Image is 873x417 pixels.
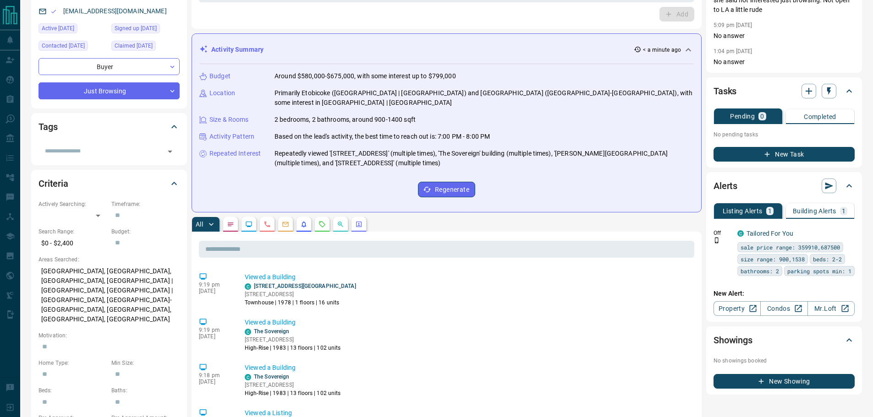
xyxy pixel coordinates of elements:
p: [DATE] [199,288,231,294]
p: Baths: [111,386,180,395]
p: Around $580,000-$675,000, with some interest up to $799,000 [275,71,456,81]
p: 2 bedrooms, 2 bathrooms, around 900-1400 sqft [275,115,416,125]
p: Min Size: [111,359,180,367]
div: Sun Oct 12 2025 [38,23,107,36]
p: Townhouse | 1978 | 1 floors | 16 units [245,298,356,307]
p: Viewed a Building [245,272,691,282]
div: Tasks [714,80,855,102]
a: Property [714,301,761,316]
svg: Requests [318,221,326,228]
span: sale price range: 359910,687500 [741,243,840,252]
button: Regenerate [418,182,475,197]
a: Condos [760,301,807,316]
p: < a minute ago [643,46,681,54]
p: Repeatedly viewed '[STREET_ADDRESS]' (multiple times), 'The Sovereign' building (multiple times),... [275,149,694,168]
button: Open [164,145,176,158]
div: Criteria [38,173,180,195]
p: No answer [714,57,855,67]
p: No answer [714,31,855,41]
div: Sat May 29 2021 [111,23,180,36]
p: Primarily Etobicoke ([GEOGRAPHIC_DATA] | [GEOGRAPHIC_DATA]) and [GEOGRAPHIC_DATA] ([GEOGRAPHIC_DA... [275,88,694,108]
h2: Showings [714,333,752,347]
p: Beds: [38,386,107,395]
p: [STREET_ADDRESS] [245,336,341,344]
h2: Tags [38,119,57,134]
p: Timeframe: [111,200,180,208]
span: Claimed [DATE] [115,41,153,50]
svg: Lead Browsing Activity [245,221,253,228]
p: Based on the lead's activity, the best time to reach out is: 7:00 PM - 8:00 PM [275,132,490,141]
svg: Notes [227,221,234,228]
p: No pending tasks [714,128,855,141]
svg: Emails [282,221,289,228]
svg: Listing Alerts [300,221,307,228]
button: New Showing [714,374,855,389]
svg: Calls [264,221,271,228]
div: condos.ca [245,283,251,290]
p: 9:19 pm [199,282,231,288]
svg: Agent Actions [355,221,362,228]
p: [DATE] [199,333,231,340]
p: Location [209,88,235,98]
div: Just Browsing [38,82,180,99]
p: 1:04 pm [DATE] [714,48,752,54]
p: High-Rise | 1983 | 13 floors | 102 units [245,389,341,397]
p: Activity Pattern [209,132,254,141]
div: condos.ca [245,329,251,335]
button: New Task [714,147,855,162]
svg: Opportunities [337,221,344,228]
div: Buyer [38,58,180,75]
p: [GEOGRAPHIC_DATA], [GEOGRAPHIC_DATA], [GEOGRAPHIC_DATA], [GEOGRAPHIC_DATA] | [GEOGRAPHIC_DATA], [... [38,264,180,327]
p: Home Type: [38,359,107,367]
span: Contacted [DATE] [42,41,85,50]
p: Motivation: [38,331,180,340]
span: beds: 2-2 [813,255,842,264]
a: The Sovereign [254,374,289,380]
div: condos.ca [737,230,744,237]
p: Search Range: [38,227,107,236]
p: Building Alerts [793,208,836,214]
p: 1 [842,208,846,214]
p: 5:09 pm [DATE] [714,22,752,28]
svg: Email Valid [50,8,57,15]
p: 9:18 pm [199,372,231,379]
svg: Push Notification Only [714,237,720,244]
p: Off [714,229,732,237]
h2: Alerts [714,179,737,193]
h2: Criteria [38,176,68,191]
a: The Sovereign [254,328,289,335]
p: Listing Alerts [723,208,763,214]
div: Showings [714,329,855,351]
p: All [196,221,203,227]
h2: Tasks [714,84,736,98]
span: Signed up [DATE] [115,24,157,33]
a: [STREET_ADDRESS][GEOGRAPHIC_DATA] [254,283,356,289]
p: 0 [760,113,764,119]
a: [EMAIL_ADDRESS][DOMAIN_NAME] [63,7,167,15]
p: High-Rise | 1983 | 13 floors | 102 units [245,344,341,352]
a: Tailored For You [747,230,793,237]
p: Completed [804,114,836,120]
p: Activity Summary [211,45,264,54]
span: bathrooms: 2 [741,266,779,276]
div: Thu Jun 20 2024 [111,41,180,54]
p: Viewed a Building [245,363,691,373]
p: Pending [730,113,755,119]
p: [DATE] [199,379,231,385]
span: size range: 900,1538 [741,255,805,264]
span: Active [DATE] [42,24,74,33]
p: $0 - $2,400 [38,236,107,251]
div: condos.ca [245,374,251,380]
p: Actively Searching: [38,200,107,208]
p: Size & Rooms [209,115,249,125]
div: Alerts [714,175,855,197]
p: Areas Searched: [38,255,180,264]
p: New Alert: [714,289,855,298]
span: parking spots min: 1 [787,266,851,276]
p: [STREET_ADDRESS] [245,381,341,389]
div: Thu Jun 20 2024 [38,41,107,54]
p: 9:19 pm [199,327,231,333]
p: Budget: [111,227,180,236]
div: Tags [38,116,180,138]
p: Repeated Interest [209,149,261,158]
